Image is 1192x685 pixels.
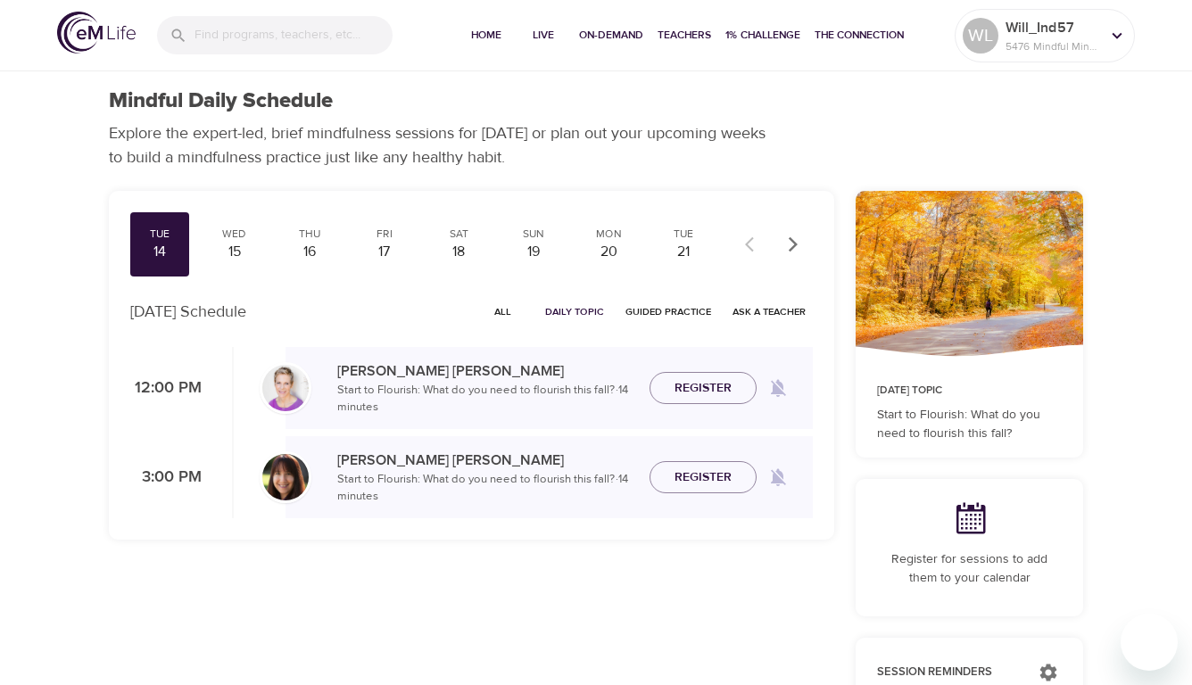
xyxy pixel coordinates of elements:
[963,18,998,54] div: WL
[586,242,631,262] div: 20
[877,383,1062,399] p: [DATE] Topic
[650,372,757,405] button: Register
[262,365,309,411] img: kellyb.jpg
[337,471,635,506] p: Start to Flourish: What do you need to flourish this fall? · 14 minutes
[137,242,182,262] div: 14
[725,26,800,45] span: 1% Challenge
[877,406,1062,443] p: Start to Flourish: What do you need to flourish this fall?
[437,242,482,262] div: 18
[465,26,508,45] span: Home
[1006,38,1100,54] p: 5476 Mindful Minutes
[511,227,556,242] div: Sun
[877,664,1021,681] p: Session Reminders
[1006,17,1100,38] p: Will_Ind57
[287,242,332,262] div: 16
[538,298,611,326] button: Daily Topic
[733,303,806,320] span: Ask a Teacher
[618,298,718,326] button: Guided Practice
[437,227,482,242] div: Sat
[130,300,246,324] p: [DATE] Schedule
[725,298,813,326] button: Ask a Teacher
[757,456,799,499] span: Remind me when a class goes live every Tuesday at 3:00 PM
[481,303,524,320] span: All
[195,16,393,54] input: Find programs, teachers, etc...
[815,26,904,45] span: The Connection
[474,298,531,326] button: All
[130,466,202,490] p: 3:00 PM
[337,360,635,382] p: [PERSON_NAME] [PERSON_NAME]
[109,88,333,114] h1: Mindful Daily Schedule
[545,303,604,320] span: Daily Topic
[661,242,706,262] div: 21
[212,242,257,262] div: 15
[337,450,635,471] p: [PERSON_NAME] [PERSON_NAME]
[109,121,778,169] p: Explore the expert-led, brief mindfulness sessions for [DATE] or plan out your upcoming weeks to ...
[675,466,732,489] span: Register
[362,242,407,262] div: 17
[661,227,706,242] div: Tue
[522,26,565,45] span: Live
[877,550,1062,588] p: Register for sessions to add them to your calendar
[757,367,799,409] span: Remind me when a class goes live every Tuesday at 12:00 PM
[212,227,257,242] div: Wed
[625,303,711,320] span: Guided Practice
[675,377,732,400] span: Register
[511,242,556,262] div: 19
[137,227,182,242] div: Tue
[337,382,635,417] p: Start to Flourish: What do you need to flourish this fall? · 14 minutes
[586,227,631,242] div: Mon
[262,454,309,500] img: Andrea_Lieberstein-min.jpg
[579,26,643,45] span: On-Demand
[287,227,332,242] div: Thu
[130,376,202,400] p: 12:00 PM
[362,227,407,242] div: Fri
[658,26,711,45] span: Teachers
[650,461,757,494] button: Register
[57,12,136,54] img: logo
[1121,614,1178,671] iframe: Button to launch messaging window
